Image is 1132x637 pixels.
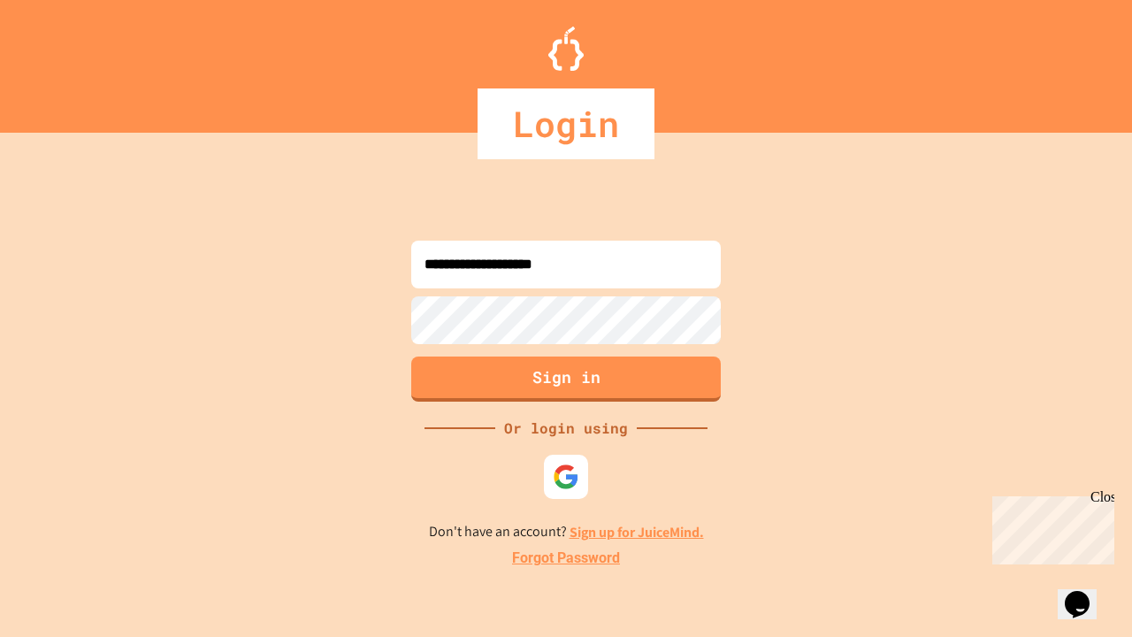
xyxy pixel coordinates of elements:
button: Sign in [411,357,721,402]
iframe: chat widget [985,489,1114,564]
a: Forgot Password [512,548,620,569]
div: Chat with us now!Close [7,7,122,112]
div: Login [478,88,654,159]
div: Or login using [495,418,637,439]
img: google-icon.svg [553,464,579,490]
p: Don't have an account? [429,521,704,543]
img: Logo.svg [548,27,584,71]
iframe: chat widget [1058,566,1114,619]
a: Sign up for JuiceMind. [570,523,704,541]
